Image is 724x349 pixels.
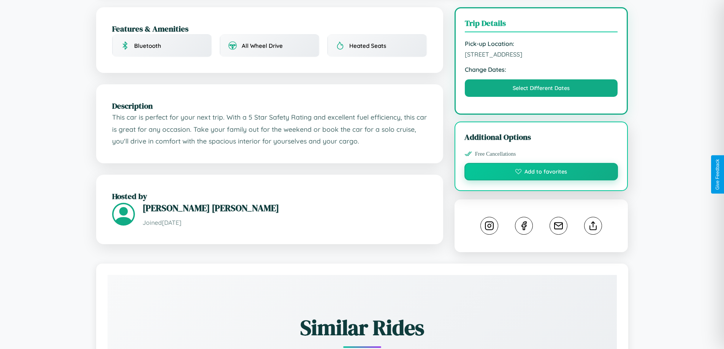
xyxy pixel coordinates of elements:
div: Give Feedback [715,159,720,190]
span: All Wheel Drive [242,42,283,49]
span: [STREET_ADDRESS] [465,51,618,58]
strong: Pick-up Location: [465,40,618,47]
h3: Trip Details [465,17,618,32]
span: Heated Seats [349,42,386,49]
span: Bluetooth [134,42,161,49]
button: Add to favorites [464,163,618,180]
p: This car is perfect for your next trip. With a 5 Star Safety Rating and excellent fuel efficiency... [112,111,427,147]
h2: Features & Amenities [112,23,427,34]
h2: Hosted by [112,191,427,202]
h2: Similar Rides [134,313,590,342]
button: Select Different Dates [465,79,618,97]
p: Joined [DATE] [143,217,427,228]
h3: Additional Options [464,131,618,142]
h2: Description [112,100,427,111]
strong: Change Dates: [465,66,618,73]
span: Free Cancellations [475,151,516,157]
h3: [PERSON_NAME] [PERSON_NAME] [143,202,427,214]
